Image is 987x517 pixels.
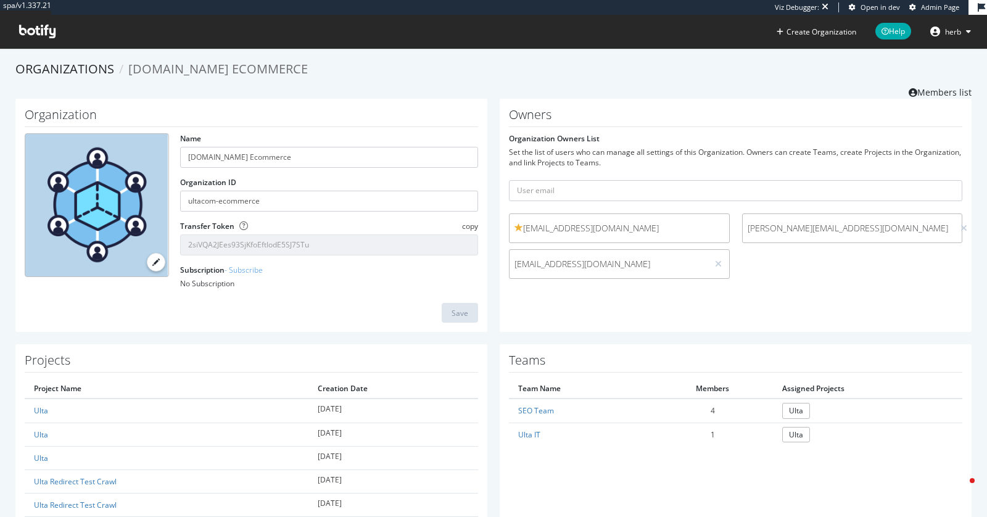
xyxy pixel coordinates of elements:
[308,469,478,493] td: [DATE]
[180,265,263,275] label: Subscription
[652,399,774,423] td: 4
[509,108,962,127] h1: Owners
[180,177,236,188] label: Organization ID
[180,133,201,144] label: Name
[509,133,600,144] label: Organization Owners List
[34,405,48,416] a: Ulta
[776,26,857,38] button: Create Organization
[25,354,478,373] h1: Projects
[308,493,478,516] td: [DATE]
[452,308,468,318] div: Save
[748,222,948,234] span: [PERSON_NAME][EMAIL_ADDRESS][DOMAIN_NAME]
[909,83,972,99] a: Members list
[514,258,703,270] span: [EMAIL_ADDRESS][DOMAIN_NAME]
[514,222,724,234] span: [EMAIL_ADDRESS][DOMAIN_NAME]
[652,379,774,399] th: Members
[509,379,652,399] th: Team Name
[25,379,308,399] th: Project Name
[308,379,478,399] th: Creation Date
[773,379,962,399] th: Assigned Projects
[180,278,478,289] div: No Subscription
[180,221,234,231] label: Transfer Token
[308,399,478,423] td: [DATE]
[518,405,554,416] a: SEO Team
[462,221,478,231] span: copy
[518,429,540,440] a: Ulta IT
[34,476,117,487] a: Ulta Redirect Test Crawl
[861,2,900,12] span: Open in dev
[509,354,962,373] h1: Teams
[945,27,961,37] span: herb
[34,500,117,510] a: Ulta Redirect Test Crawl
[308,446,478,469] td: [DATE]
[25,108,478,127] h1: Organization
[180,147,478,168] input: name
[782,403,810,418] a: Ulta
[15,60,114,77] a: Organizations
[920,22,981,41] button: herb
[34,453,48,463] a: Ulta
[442,303,478,323] button: Save
[509,180,962,201] input: User email
[308,423,478,446] td: [DATE]
[921,2,959,12] span: Admin Page
[875,23,911,39] span: Help
[225,265,263,275] a: - Subscribe
[128,60,308,77] span: [DOMAIN_NAME] Ecommerce
[782,427,810,442] a: Ulta
[945,475,975,505] iframe: Intercom live chat
[509,147,962,168] div: Set the list of users who can manage all settings of this Organization. Owners can create Teams, ...
[849,2,900,12] a: Open in dev
[652,423,774,446] td: 1
[180,191,478,212] input: Organization ID
[15,60,972,78] ol: breadcrumbs
[34,429,48,440] a: Ulta
[909,2,959,12] a: Admin Page
[775,2,819,12] div: Viz Debugger:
